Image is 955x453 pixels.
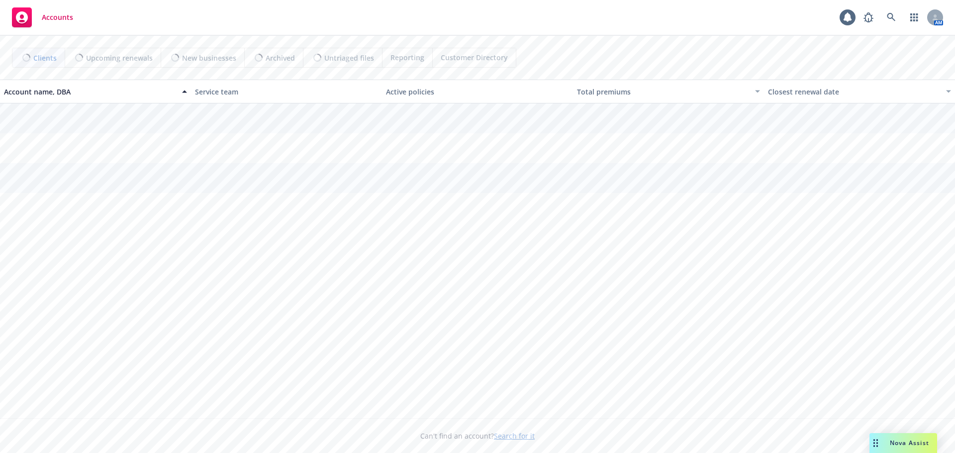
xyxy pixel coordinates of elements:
span: Clients [33,53,57,63]
a: Search for it [494,431,535,441]
span: Untriaged files [324,53,374,63]
span: Accounts [42,13,73,21]
span: New businesses [182,53,236,63]
span: Customer Directory [441,52,508,63]
button: Total premiums [573,80,764,103]
button: Closest renewal date [764,80,955,103]
a: Search [881,7,901,27]
span: Archived [266,53,295,63]
span: Can't find an account? [420,431,535,441]
button: Active policies [382,80,573,103]
div: Closest renewal date [768,87,940,97]
a: Accounts [8,3,77,31]
span: Nova Assist [890,439,929,447]
div: Drag to move [869,433,882,453]
div: Service team [195,87,378,97]
button: Service team [191,80,382,103]
div: Total premiums [577,87,749,97]
div: Active policies [386,87,569,97]
div: Account name, DBA [4,87,176,97]
span: Upcoming renewals [86,53,153,63]
a: Report a Bug [859,7,878,27]
a: Switch app [904,7,924,27]
button: Nova Assist [869,433,937,453]
span: Reporting [390,52,424,63]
